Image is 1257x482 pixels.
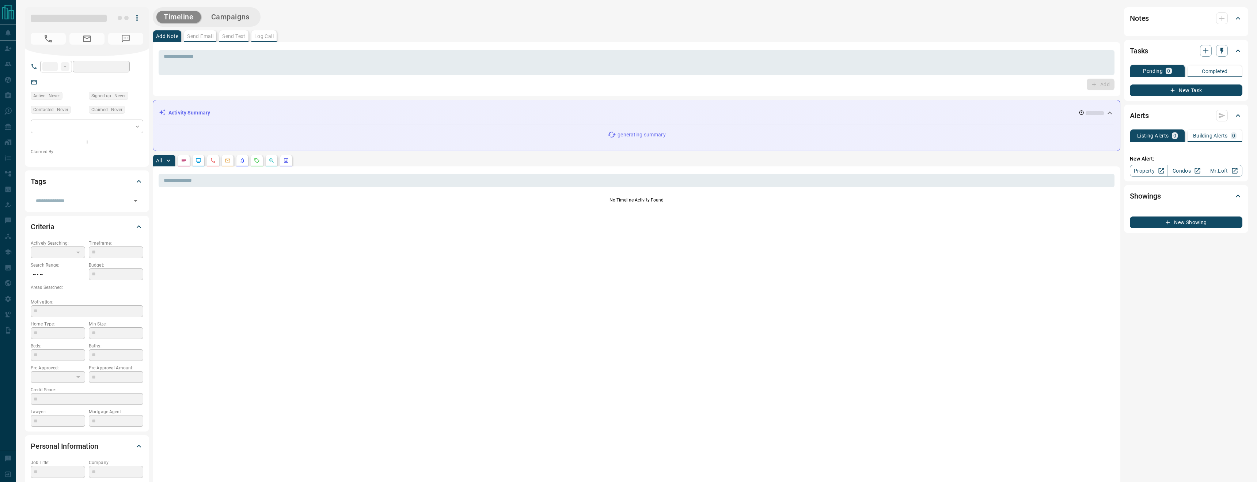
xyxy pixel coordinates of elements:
p: Pre-Approval Amount: [89,365,143,371]
svg: Emails [225,158,231,163]
h2: Tags [31,176,46,187]
a: Property [1130,165,1167,177]
svg: Requests [254,158,260,163]
button: Open [130,196,141,206]
h2: Showings [1130,190,1161,202]
p: No Timeline Activity Found [159,197,1114,203]
a: -- [42,79,45,85]
div: Alerts [1130,107,1242,124]
svg: Agent Actions [283,158,289,163]
p: Activity Summary [168,109,210,117]
h2: Tasks [1130,45,1148,57]
div: Activity Summary [159,106,1114,120]
svg: Calls [210,158,216,163]
span: Signed up - Never [91,92,126,99]
p: 0 [1167,68,1170,74]
p: Min Size: [89,321,143,327]
p: Timeframe: [89,240,143,246]
div: Showings [1130,187,1242,205]
p: All [156,158,162,163]
p: Pre-Approved: [31,365,85,371]
div: Notes [1130,10,1242,27]
a: Condos [1167,165,1205,177]
span: No Email [69,33,105,45]
p: generating summary [618,131,665,139]
p: Budget: [89,262,143,268]
span: No Number [31,33,66,45]
p: Pending [1143,68,1163,74]
button: New Task [1130,84,1242,96]
div: Tasks [1130,42,1242,60]
span: No Number [108,33,143,45]
div: Personal Information [31,437,143,455]
p: Listing Alerts [1137,133,1169,138]
div: Criteria [31,218,143,236]
p: Company: [89,459,143,466]
p: Building Alerts [1193,133,1228,138]
p: New Alert: [1130,155,1242,163]
p: -- - -- [31,268,85,280]
svg: Lead Browsing Activity [195,158,201,163]
p: Actively Searching: [31,240,85,246]
h2: Criteria [31,221,54,233]
p: Motivation: [31,299,143,305]
a: Mr.Loft [1205,165,1242,177]
div: Tags [31,173,143,190]
p: Search Range: [31,262,85,268]
p: Baths: [89,343,143,349]
svg: Notes [181,158,187,163]
h2: Personal Information [31,440,98,452]
svg: Listing Alerts [239,158,245,163]
p: Beds: [31,343,85,349]
span: Contacted - Never [33,106,68,113]
p: 0 [1232,133,1235,138]
span: Claimed - Never [91,106,122,113]
button: Campaigns [204,11,257,23]
p: Areas Searched: [31,284,143,291]
p: Completed [1202,69,1228,74]
p: Claimed By: [31,148,143,155]
span: Active - Never [33,92,60,99]
p: Job Title: [31,459,85,466]
h2: Alerts [1130,110,1149,121]
p: Add Note [156,34,178,39]
p: 0 [1173,133,1176,138]
svg: Opportunities [269,158,274,163]
h2: Notes [1130,12,1149,24]
button: Timeline [156,11,201,23]
p: Lawyer: [31,408,85,415]
p: Credit Score: [31,387,143,393]
p: Mortgage Agent: [89,408,143,415]
p: Home Type: [31,321,85,327]
button: New Showing [1130,216,1242,228]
